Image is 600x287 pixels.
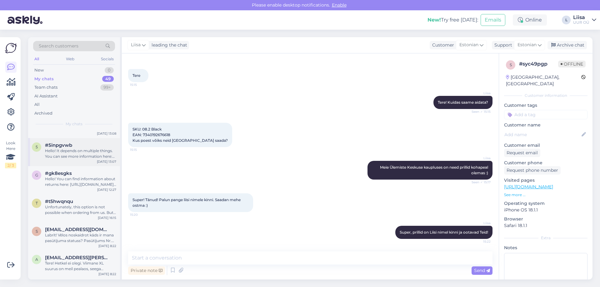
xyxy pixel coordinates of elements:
[558,61,586,67] span: Offline
[504,160,587,166] p: Customer phone
[504,207,587,213] p: iPhone OS 18.1.1
[132,73,140,78] span: Tere
[65,55,76,63] div: Web
[130,82,153,87] span: 15:15
[36,145,38,149] span: 5
[102,76,114,82] div: 49
[504,93,587,98] div: Customer information
[504,102,587,109] p: Customer tags
[562,16,571,24] div: L
[467,91,491,96] span: Liisa
[45,171,72,176] span: #gk8esgks
[97,159,116,164] div: [DATE] 13:07
[504,216,587,222] p: Browser
[330,2,348,8] span: Enable
[517,42,537,48] span: Estonian
[45,142,72,148] span: #5inpgvwb
[34,93,57,99] div: AI Assistant
[5,140,16,168] div: Look Here
[504,222,587,229] p: Safari 18.1.1
[504,192,587,198] p: See more ...
[98,244,116,248] div: [DATE] 8:22
[504,142,587,149] p: Customer email
[438,100,488,105] span: Tere! Kuidas saame aidata?
[5,163,16,168] div: 2 / 3
[504,177,587,184] p: Visited pages
[33,55,40,63] div: All
[467,156,491,161] span: Liisa
[45,232,116,244] div: Labrīt! Vēlos noskaidrot kāds ir mana pasūtījuma statuss? Pasūtījums Nr. #501885
[36,229,38,234] span: s
[97,187,116,192] div: [DATE] 12:27
[467,221,491,225] span: Liisa
[573,15,596,25] a: LiisaUUR OÜ
[504,184,553,190] a: [URL][DOMAIN_NAME]
[34,84,57,91] div: Team chats
[380,165,489,175] span: Meie Ülemiste Keskuse kaupluses on need prillid kohapeal olemas :)
[100,55,115,63] div: Socials
[547,41,587,49] div: Archive chat
[504,235,587,241] div: Extra
[45,255,110,260] span: aa.laura@gmail.com
[504,122,587,128] p: Customer name
[34,67,44,73] div: New
[105,67,114,73] div: 0
[130,147,153,152] span: 15:15
[5,42,17,54] img: Askly Logo
[430,42,454,48] div: Customer
[467,109,491,114] span: Seen ✓ 15:15
[35,173,38,177] span: g
[519,60,558,68] div: # syc49pgp
[504,110,587,119] input: Add a tag
[34,76,54,82] div: My chats
[45,176,116,187] div: Hello! You can find information about returns here: [URL][DOMAIN_NAME] Let me know if you need an...
[149,42,187,48] div: leading the chat
[459,42,478,48] span: Estonian
[481,14,505,26] button: Emails
[34,101,40,108] div: All
[132,197,242,208] span: Super! Tänud! Palun pange liisi nimele kinni. Saadan mehe ostma :)
[98,215,116,220] div: [DATE] 16:15
[492,42,512,48] div: Support
[504,245,587,251] p: Notes
[45,199,73,204] span: #t5hwqnqu
[97,131,116,136] div: [DATE] 13:08
[131,42,141,48] span: Liisa
[504,149,540,157] div: Request email
[510,62,512,67] span: s
[45,260,116,272] div: Tere! Hetkel ei olegi. Viimane XL suurus on meil pealaos, seega saaksime saata teile sobivasse ka...
[34,110,52,116] div: Archived
[427,17,441,23] b: New!
[36,201,38,205] span: t
[45,204,116,215] div: Unfortunately, this option is not possible when ordering from us. But you do have a possibility t...
[467,180,491,185] span: Seen ✓ 15:17
[506,74,581,87] div: [GEOGRAPHIC_DATA], [GEOGRAPHIC_DATA]
[474,268,490,273] span: Send
[467,239,491,244] span: 15:22
[45,227,110,232] span: snore.elizabete@gmail.com
[504,131,580,138] input: Add name
[573,20,589,25] div: UUR OÜ
[35,257,38,262] span: a
[513,14,547,26] div: Online
[39,43,78,49] span: Search customers
[130,212,153,217] span: 15:20
[504,200,587,207] p: Operating system
[427,16,478,24] div: Try free [DATE]:
[132,127,228,143] span: SKU: 08.2 Black EAN: 7340192676618 Kus poest võiks neid [GEOGRAPHIC_DATA] saada?
[100,84,114,91] div: 99+
[66,121,82,127] span: My chats
[98,272,116,276] div: [DATE] 8:22
[504,166,561,175] div: Request phone number
[573,15,589,20] div: Liisa
[45,148,116,159] div: Hello! It depends on multiple things. You can see more information here: [URL][DOMAIN_NAME]
[400,230,488,235] span: Super, prillid on Liisi nimel kinni ja ootavad Teid!
[128,266,165,275] div: Private note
